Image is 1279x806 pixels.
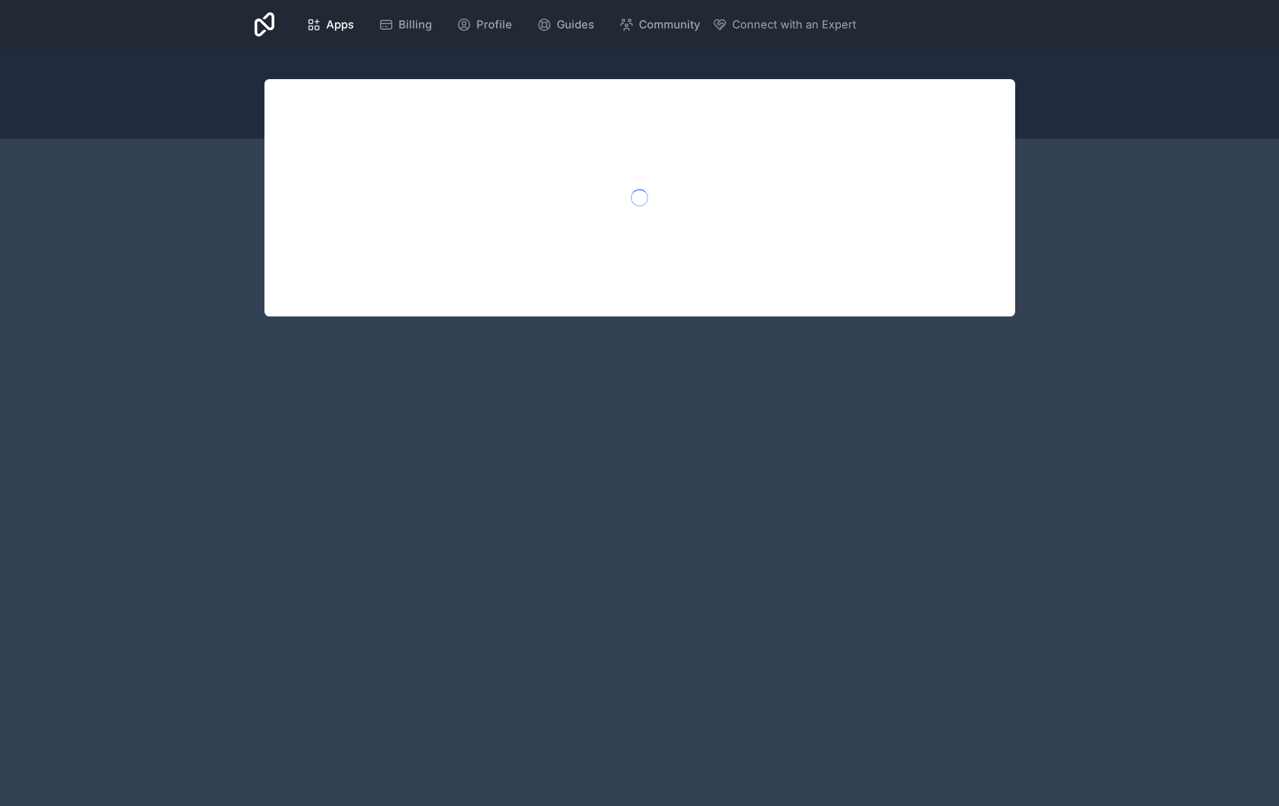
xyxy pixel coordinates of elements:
[369,11,442,38] a: Billing
[476,16,512,33] span: Profile
[639,16,700,33] span: Community
[447,11,522,38] a: Profile
[297,11,364,38] a: Apps
[609,11,710,38] a: Community
[326,16,354,33] span: Apps
[712,16,856,33] button: Connect with an Expert
[527,11,604,38] a: Guides
[399,16,432,33] span: Billing
[557,16,594,33] span: Guides
[732,16,856,33] span: Connect with an Expert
